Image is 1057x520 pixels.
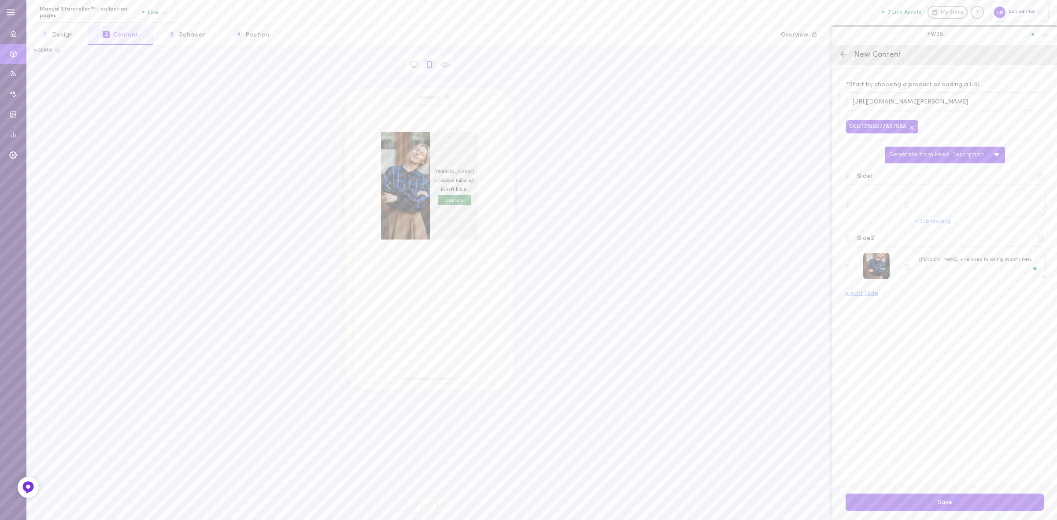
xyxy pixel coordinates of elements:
[434,167,474,193] span: [PERSON_NAME] – relaxed tailoring in soft linen.
[429,498,451,513] span: Redo
[832,45,1057,65] div: New Content
[407,498,429,513] span: Undo
[438,195,471,205] span: Shop Now
[41,31,48,38] span: 1
[88,25,153,45] button: 2Content
[915,253,1046,279] textarea: To enrich screen reader interactions, please activate Accessibility in Grammarly extension settings
[235,31,242,38] span: 4
[22,481,35,494] img: Feedback Button
[846,92,1043,111] input: Choose a page, SKU or insert a specific URL
[846,291,878,297] button: + Add Slide
[34,48,52,54] div: c-32969
[927,30,943,38] span: FW25
[857,234,874,243] span: Slide 2
[153,25,220,45] button: 3Behavior
[766,25,832,45] button: Overview
[846,81,1043,89] span: Start by choosing a product or adding a URL
[882,9,921,15] button: 7 Live Assets
[220,25,284,45] button: 4Position
[103,31,110,38] span: 2
[971,6,984,19] div: Knowledge center
[142,9,159,15] span: Live
[928,6,968,19] a: My Store
[384,132,393,240] div: Left arrow
[846,494,1044,511] button: Save
[26,25,88,45] button: 1Design
[40,6,142,19] span: Manual Storyteller™ - collection pages
[941,9,964,17] span: My Store
[857,172,872,181] span: Slide 1
[915,219,951,225] button: + Subheading
[168,31,175,38] span: 3
[990,3,1049,22] div: Son de Flor
[882,9,928,15] a: 7 Live Assets
[846,120,918,133] span: SKU: 12155577827668
[885,147,989,163] button: Generate from Feed Description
